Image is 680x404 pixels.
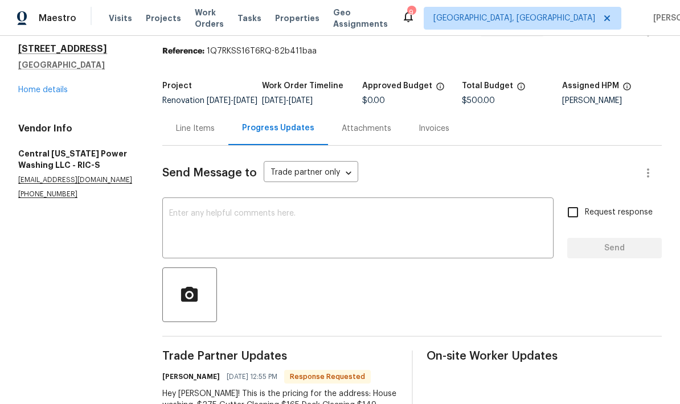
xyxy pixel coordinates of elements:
[585,207,653,219] span: Request response
[109,13,132,24] span: Visits
[262,82,343,90] h5: Work Order Timeline
[264,164,358,183] div: Trade partner only
[162,351,398,362] span: Trade Partner Updates
[407,7,415,18] div: 9
[162,97,257,105] span: Renovation
[234,97,257,105] span: [DATE]
[562,82,619,90] h5: Assigned HPM
[18,123,135,134] h4: Vendor Info
[242,122,314,134] div: Progress Updates
[207,97,257,105] span: -
[39,13,76,24] span: Maestro
[176,123,215,134] div: Line Items
[207,97,231,105] span: [DATE]
[162,47,204,55] b: Reference:
[462,82,513,90] h5: Total Budget
[622,82,632,97] span: The hpm assigned to this work order.
[162,371,220,382] h6: [PERSON_NAME]
[285,371,370,382] span: Response Requested
[162,82,192,90] h5: Project
[427,351,662,362] span: On-site Worker Updates
[262,97,313,105] span: -
[275,13,319,24] span: Properties
[333,7,388,30] span: Geo Assignments
[362,97,385,105] span: $0.00
[237,14,261,22] span: Tasks
[436,82,445,97] span: The total cost of line items that have been approved by both Opendoor and the Trade Partner. This...
[342,123,391,134] div: Attachments
[562,97,662,105] div: [PERSON_NAME]
[162,46,662,57] div: 1Q7RKSS16T6RQ-82b411baa
[433,13,595,24] span: [GEOGRAPHIC_DATA], [GEOGRAPHIC_DATA]
[262,97,286,105] span: [DATE]
[462,97,495,105] span: $500.00
[146,13,181,24] span: Projects
[195,7,224,30] span: Work Orders
[227,371,277,382] span: [DATE] 12:55 PM
[362,82,432,90] h5: Approved Budget
[18,86,68,94] a: Home details
[517,82,526,97] span: The total cost of line items that have been proposed by Opendoor. This sum includes line items th...
[419,123,449,134] div: Invoices
[289,97,313,105] span: [DATE]
[162,167,257,179] span: Send Message to
[18,148,135,171] h5: Central [US_STATE] Power Washing LLC - RIC-S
